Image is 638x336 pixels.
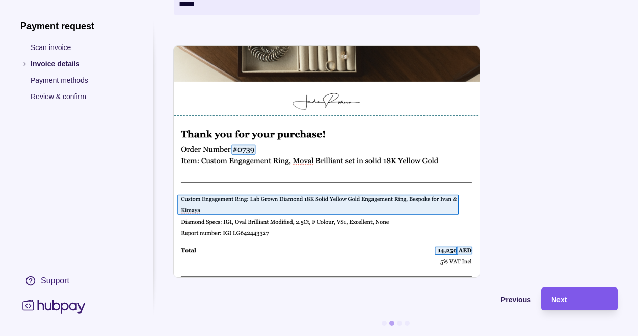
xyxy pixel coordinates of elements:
[551,296,567,304] span: Next
[174,287,531,310] button: Previous
[20,20,132,32] h1: Payment request
[541,287,618,310] button: Next
[501,296,531,304] span: Previous
[174,46,480,277] img: Invoice preview
[31,75,132,86] p: Payment methods
[31,58,132,69] p: Invoice details
[41,275,69,286] div: Support
[31,91,132,102] p: Review & confirm
[20,270,132,292] a: Support
[31,42,132,53] p: Scan invoice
